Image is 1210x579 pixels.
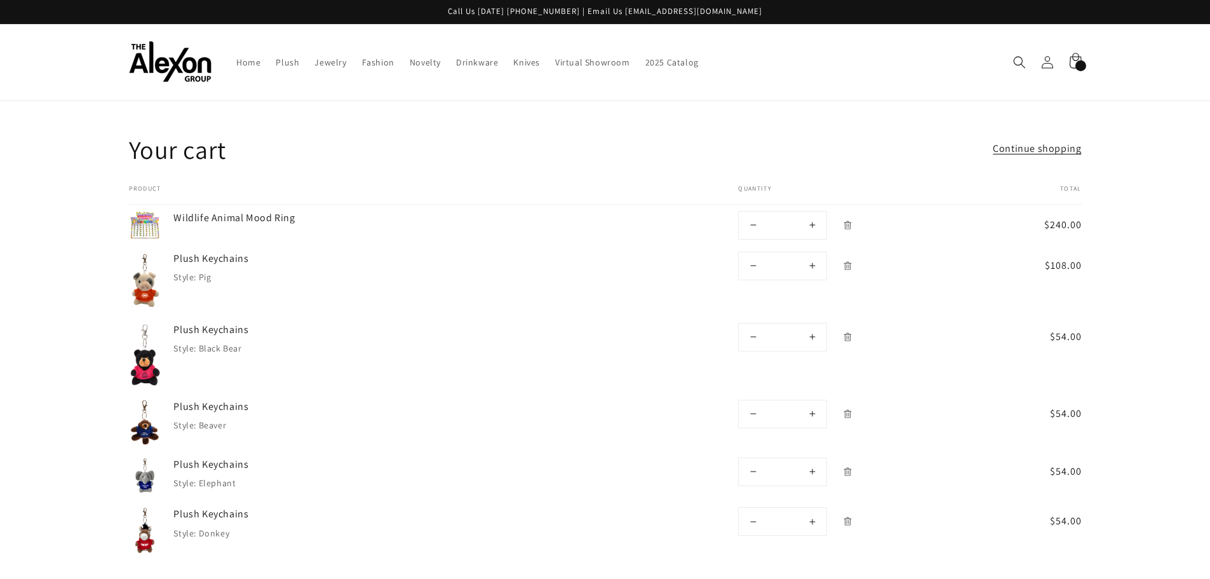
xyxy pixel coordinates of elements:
[173,477,196,489] dt: Style:
[837,510,859,533] a: Remove Plush Keychains - Donkey
[129,133,226,166] h1: Your cart
[548,49,638,76] a: Virtual Showroom
[1003,514,1082,529] span: $54.00
[199,528,230,539] dd: Donkey
[229,49,268,76] a: Home
[767,324,798,351] input: Quantity for Plush Keychains
[990,185,1082,205] th: Total
[448,49,506,76] a: Drinkware
[767,252,798,280] input: Quantity for Plush Keychains
[1003,406,1082,421] span: $54.00
[767,400,798,428] input: Quantity for Plush Keychains
[513,57,540,68] span: Knives
[199,419,227,431] dd: Beaver
[173,211,364,225] a: Wildlife Animal Mood Ring
[837,326,859,348] a: Remove Plush Keychains - Black Bear
[173,528,196,539] dt: Style:
[199,271,212,283] dd: Pig
[837,461,859,483] a: Remove Plush Keychains - Elephant
[276,57,299,68] span: Plush
[456,57,498,68] span: Drinkware
[314,57,346,68] span: Jewelry
[362,57,394,68] span: Fashion
[993,140,1081,158] a: Continue shopping
[173,343,196,354] dt: Style:
[173,323,364,337] a: Plush Keychains
[402,49,448,76] a: Novelty
[767,508,798,535] input: Quantity for Plush Keychains
[129,252,161,310] img: Plush Keychains
[410,57,441,68] span: Novelty
[173,458,364,472] a: Plush Keychains
[700,185,990,205] th: Quantity
[129,400,161,445] img: Plush Keychains
[236,57,260,68] span: Home
[173,252,364,266] a: Plush Keychains
[129,458,161,495] img: Plush Keychains
[638,49,706,76] a: 2025 Catalog
[1005,48,1033,76] summary: Search
[173,419,196,431] dt: Style:
[506,49,548,76] a: Knives
[173,271,196,283] dt: Style:
[555,57,630,68] span: Virtual Showroom
[129,185,701,205] th: Product
[767,458,798,486] input: Quantity for Plush Keychains
[199,477,236,489] dd: Elephant
[837,403,859,425] a: Remove Plush Keychains - Beaver
[1003,464,1082,479] span: $54.00
[173,507,364,521] a: Plush Keychains
[199,343,242,354] dd: Black Bear
[645,57,699,68] span: 2025 Catalog
[268,49,307,76] a: Plush
[173,400,364,414] a: Plush Keychains
[837,214,859,236] a: Remove Wildlife Animal Mood Ring
[129,323,161,387] img: Plush Keychains
[1003,217,1082,233] span: $240.00
[354,49,402,76] a: Fashion
[1003,258,1082,273] span: $108.00
[767,212,798,239] input: Quantity for Wildlife Animal Mood Ring
[129,507,161,555] img: Plush Keychains
[307,49,354,76] a: Jewelry
[129,41,212,83] img: The Alexon Group
[1003,329,1082,344] span: $54.00
[837,255,859,277] a: Remove Plush Keychains - Pig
